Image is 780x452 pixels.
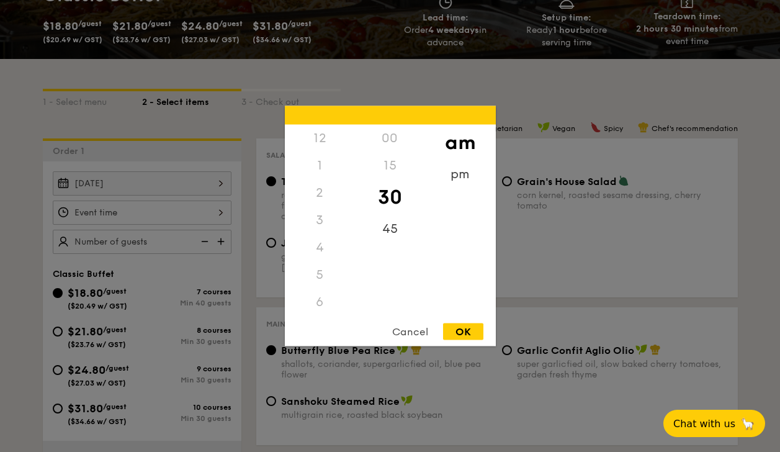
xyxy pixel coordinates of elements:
[285,234,355,261] div: 4
[443,323,483,340] div: OK
[285,125,355,152] div: 12
[355,215,425,243] div: 45
[355,152,425,179] div: 15
[355,179,425,215] div: 30
[425,125,495,161] div: am
[285,289,355,316] div: 6
[285,152,355,179] div: 1
[355,125,425,152] div: 00
[663,410,765,437] button: Chat with us🦙
[425,161,495,188] div: pm
[285,207,355,234] div: 3
[285,261,355,289] div: 5
[740,417,755,431] span: 🦙
[285,179,355,207] div: 2
[673,418,735,430] span: Chat with us
[380,323,441,340] div: Cancel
